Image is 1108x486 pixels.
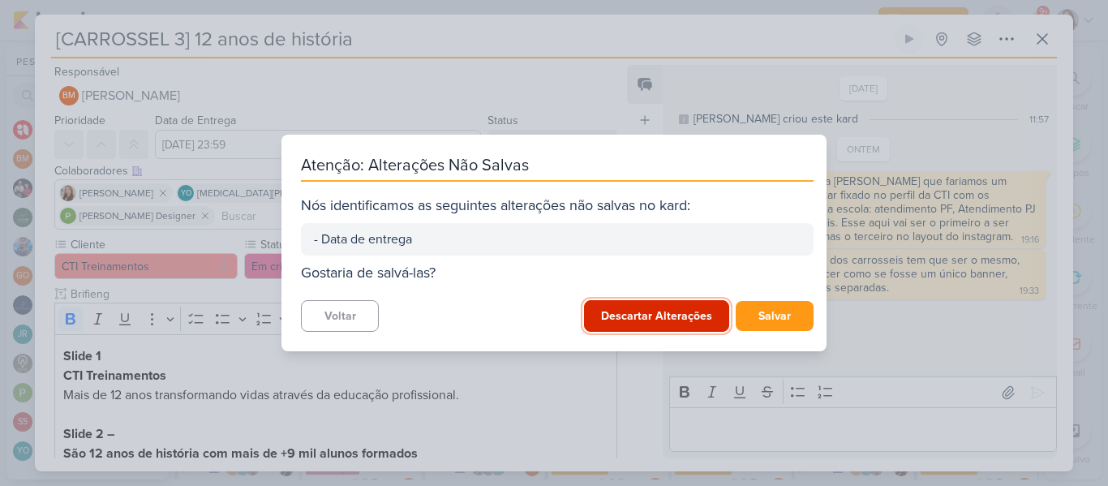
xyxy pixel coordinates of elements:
div: Atenção: Alterações Não Salvas [301,154,814,182]
div: - Data de entrega [314,230,801,249]
button: Descartar Alterações [584,300,729,332]
div: Nós identificamos as seguintes alterações não salvas no kard: [301,195,814,217]
button: Salvar [736,301,814,331]
button: Voltar [301,300,379,332]
div: Gostaria de salvá-las? [301,262,814,284]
